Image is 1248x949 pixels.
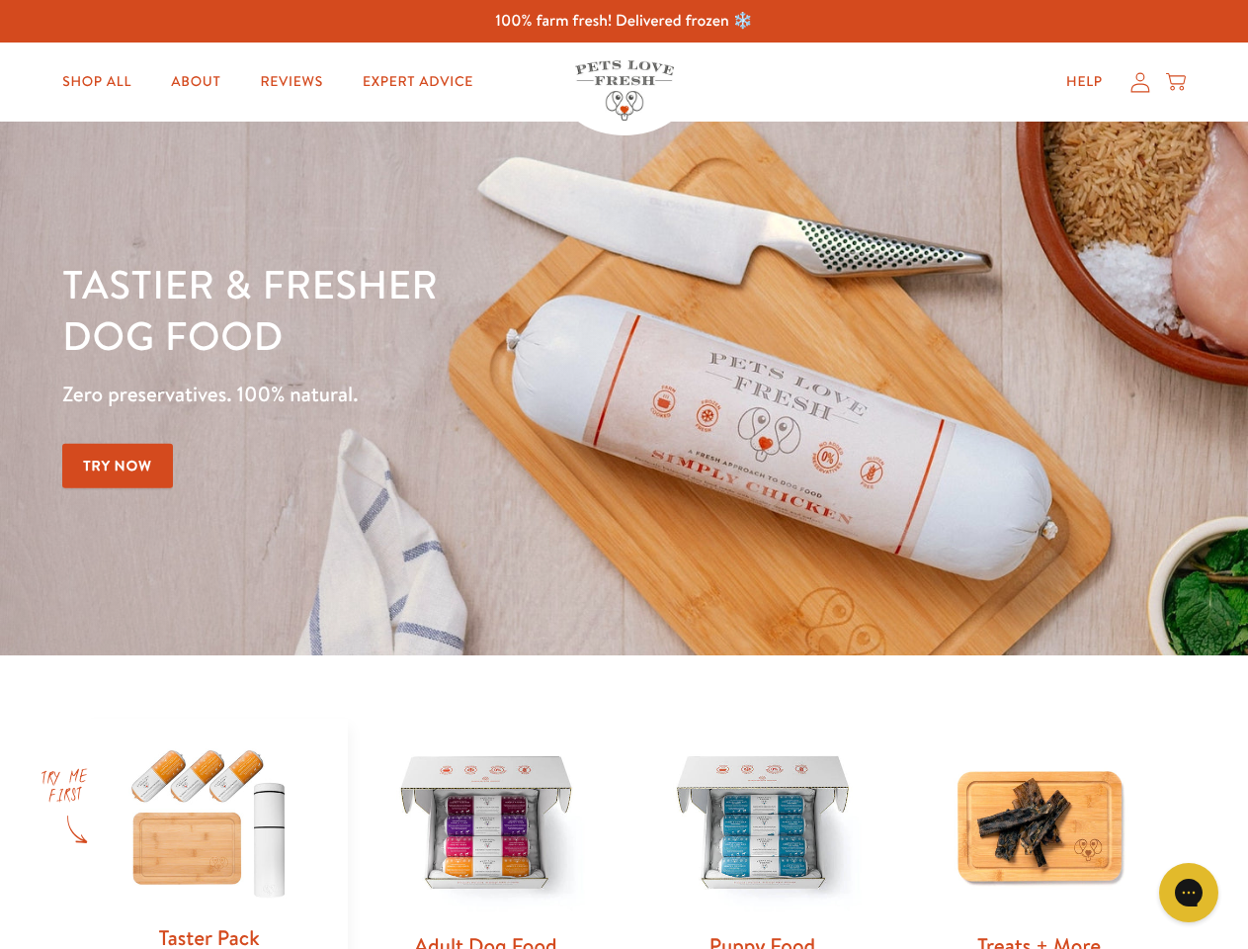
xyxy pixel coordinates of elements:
[155,62,236,102] a: About
[1149,856,1228,929] iframe: Gorgias live chat messenger
[244,62,338,102] a: Reviews
[1050,62,1119,102] a: Help
[46,62,147,102] a: Shop All
[347,62,489,102] a: Expert Advice
[62,444,173,488] a: Try Now
[62,377,811,412] p: Zero preservatives. 100% natural.
[62,258,811,361] h1: Tastier & fresher dog food
[575,60,674,121] img: Pets Love Fresh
